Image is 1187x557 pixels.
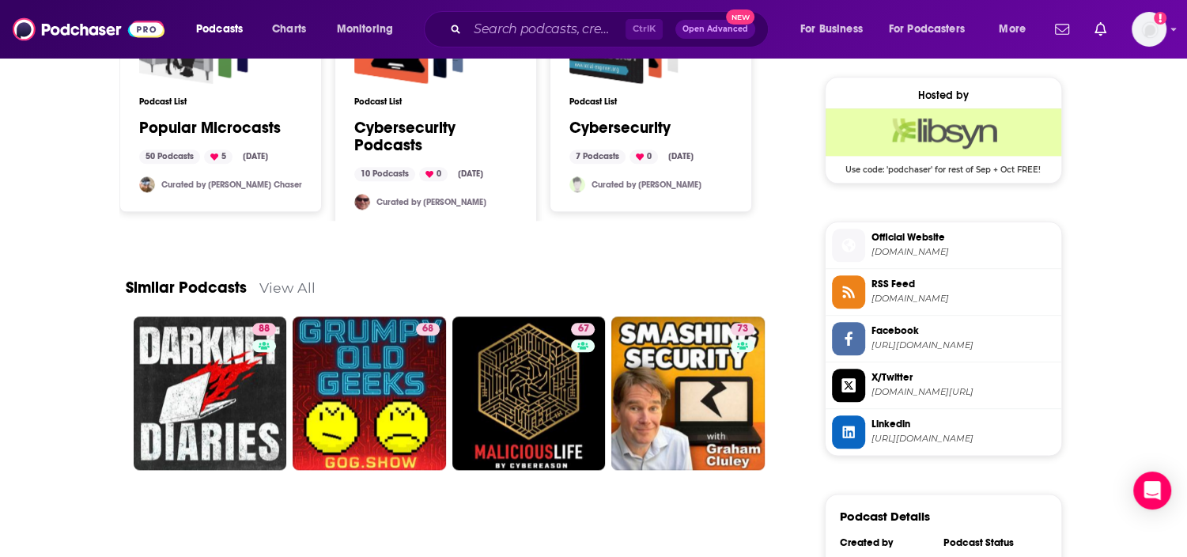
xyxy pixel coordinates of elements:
[126,278,247,297] a: Similar Podcasts
[1133,472,1171,510] div: Open Intercom Messenger
[871,324,1055,338] span: Facebook
[826,108,1061,173] a: Libsyn Deal: Use code: 'podchaser' for rest of Sep + Oct FREE!
[943,536,1037,549] div: Podcast Status
[988,17,1045,42] button: open menu
[293,316,446,470] a: 68
[185,17,263,42] button: open menu
[800,18,863,40] span: For Business
[419,167,448,181] div: 0
[675,20,755,39] button: Open AdvancedNew
[204,150,232,164] div: 5
[452,167,490,181] div: [DATE]
[467,17,626,42] input: Search podcasts, credits, & more...
[871,230,1055,244] span: Official Website
[871,277,1055,291] span: RSS Feed
[879,17,988,42] button: open menu
[840,536,933,549] div: Created by
[139,119,281,137] a: Popular Microcasts
[832,415,1055,449] a: Linkedin[URL][DOMAIN_NAME]
[889,18,965,40] span: For Podcasters
[789,17,883,42] button: open menu
[452,316,606,470] a: 67
[1132,12,1166,47] button: Show profile menu
[569,150,626,164] div: 7 Podcasts
[999,18,1026,40] span: More
[439,11,784,47] div: Search podcasts, credits, & more...
[871,293,1055,305] span: cybersecuritytoday.libsyn.com
[337,18,393,40] span: Monitoring
[726,9,754,25] span: New
[682,25,748,33] span: Open Advanced
[272,18,306,40] span: Charts
[731,323,754,335] a: 73
[626,19,663,40] span: Ctrl K
[832,322,1055,355] a: Facebook[URL][DOMAIN_NAME]
[1049,16,1075,43] a: Show notifications dropdown
[629,150,658,164] div: 0
[13,14,164,44] img: Podchaser - Follow, Share and Rate Podcasts
[577,321,588,337] span: 67
[259,279,316,296] a: View All
[326,17,414,42] button: open menu
[252,323,276,335] a: 88
[422,321,433,337] span: 68
[871,433,1055,445] span: https://www.linkedin.com/in/therealjimlove
[832,229,1055,262] a: Official Website[DOMAIN_NAME]
[826,89,1061,102] div: Hosted by
[262,17,316,42] a: Charts
[1088,16,1113,43] a: Show notifications dropdown
[139,97,302,107] h3: Podcast List
[236,150,274,164] div: [DATE]
[840,509,930,524] h3: Podcast Details
[139,150,200,164] div: 50 Podcasts
[354,194,370,210] img: brianmcd
[416,323,440,335] a: 68
[826,156,1061,175] span: Use code: 'podchaser' for rest of Sep + Oct FREE!
[354,119,517,154] a: Cybersecurity Podcasts
[871,246,1055,258] span: technewsday.ca
[832,369,1055,402] a: X/Twitter[DOMAIN_NAME][URL]
[871,386,1055,398] span: twitter.com/AiDirectory
[161,180,302,190] a: Curated by [PERSON_NAME] Chaser
[1154,12,1166,25] svg: Add a profile image
[592,180,701,190] a: Curated by [PERSON_NAME]
[139,176,155,192] img: cole_p_chaser
[354,97,517,107] h3: Podcast List
[354,167,415,181] div: 10 Podcasts
[569,97,732,107] h3: Podcast List
[871,370,1055,385] span: X/Twitter
[871,339,1055,351] span: https://www.facebook.com/ITWorldCa
[196,18,243,40] span: Podcasts
[826,108,1061,156] img: Libsyn Deal: Use code: 'podchaser' for rest of Sep + Oct FREE!
[832,275,1055,309] a: RSS Feed[DOMAIN_NAME]
[376,197,486,207] a: Curated by [PERSON_NAME]
[1132,12,1166,47] span: Logged in as ABolliger
[611,316,765,470] a: 73
[569,176,585,192] img: bhuchel
[569,119,671,137] a: Cybersecurity
[571,323,595,335] a: 67
[259,321,270,337] span: 88
[871,417,1055,431] span: Linkedin
[662,150,700,164] div: [DATE]
[1132,12,1166,47] img: User Profile
[737,321,748,337] span: 73
[134,316,287,470] a: 88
